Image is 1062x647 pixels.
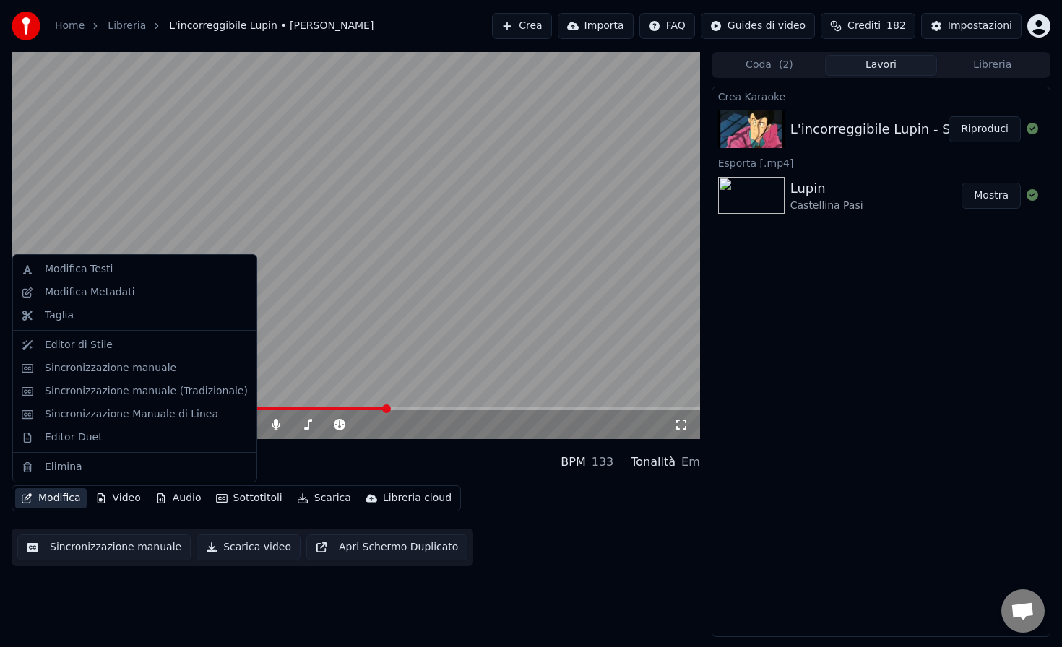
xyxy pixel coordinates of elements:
[150,488,207,508] button: Audio
[639,13,695,39] button: FAQ
[790,178,863,199] div: Lupin
[45,262,113,277] div: Modifica Testi
[383,491,452,505] div: Libreria cloud
[15,488,87,508] button: Modifica
[55,19,374,33] nav: breadcrumb
[712,87,1050,105] div: Crea Karaoke
[1001,589,1045,633] div: Aprire la chat
[17,534,191,560] button: Sincronizzazione manuale
[12,12,40,40] img: youka
[45,338,113,352] div: Editor di Stile
[701,13,815,39] button: Guides di video
[790,119,1027,139] div: L'incorreggibile Lupin - Sigla Italiana
[948,19,1012,33] div: Impostazioni
[210,488,288,508] button: Sottotitoli
[592,453,614,471] div: 133
[681,453,700,471] div: Em
[962,183,1021,209] button: Mostra
[12,445,166,465] div: L'incorreggibile Lupin
[197,534,301,560] button: Scarica video
[492,13,551,39] button: Crea
[821,13,915,39] button: Crediti182
[306,534,467,560] button: Apri Schermo Duplicato
[886,19,906,33] span: 182
[631,453,675,471] div: Tonalità
[937,55,1048,76] button: Libreria
[108,19,146,33] a: Libreria
[714,55,825,76] button: Coda
[45,430,103,445] div: Editor Duet
[45,407,218,422] div: Sincronizzazione Manuale di Linea
[291,488,357,508] button: Scarica
[712,154,1050,171] div: Esporta [.mp4]
[45,460,82,474] div: Elimina
[12,465,166,479] div: [PERSON_NAME]
[55,19,85,33] a: Home
[949,116,1021,142] button: Riproduci
[779,58,793,72] span: ( 2 )
[169,19,374,33] span: L'incorreggibile Lupin • [PERSON_NAME]
[825,55,936,76] button: Lavori
[90,488,147,508] button: Video
[45,285,135,300] div: Modifica Metadati
[921,13,1022,39] button: Impostazioni
[45,308,74,323] div: Taglia
[790,199,863,213] div: Castellina Pasi
[45,361,176,375] div: Sincronizzazione manuale
[561,453,585,471] div: BPM
[45,384,248,399] div: Sincronizzazione manuale (Tradizionale)
[847,19,881,33] span: Crediti
[558,13,634,39] button: Importa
